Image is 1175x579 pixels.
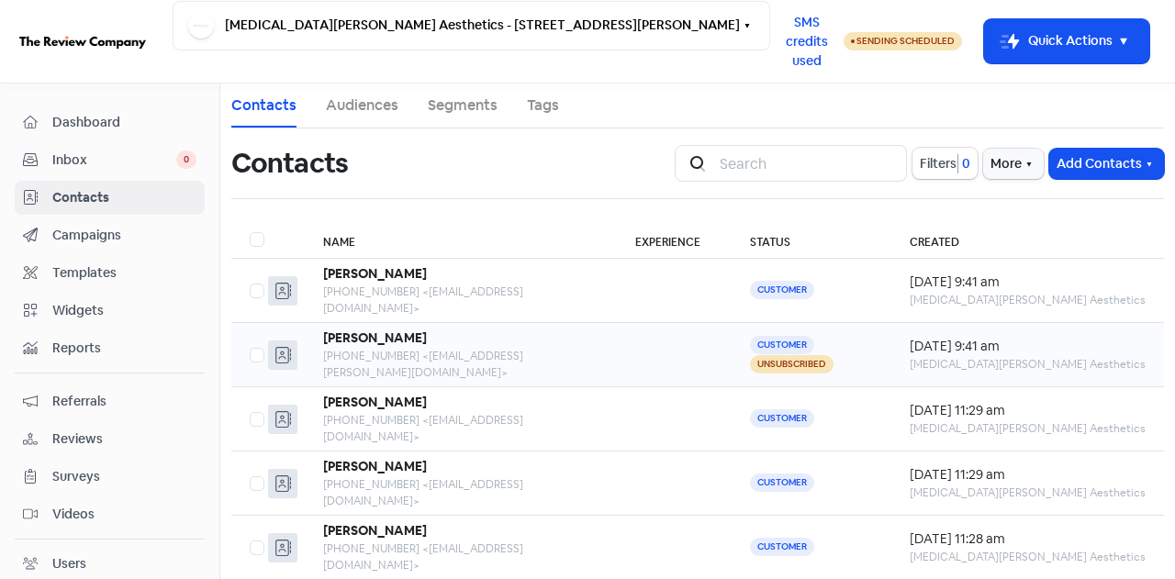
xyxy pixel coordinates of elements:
span: Customer [750,281,814,299]
b: [PERSON_NAME] [323,522,427,539]
button: Add Contacts [1049,149,1164,179]
div: [DATE] 9:41 am [910,337,1146,356]
span: Campaigns [52,226,196,245]
button: Quick Actions [984,19,1149,63]
a: SMS credits used [770,30,844,50]
span: Filters [920,154,957,173]
b: [PERSON_NAME] [323,394,427,410]
div: [PHONE_NUMBER] <[EMAIL_ADDRESS][DOMAIN_NAME]> [323,476,599,509]
a: Surveys [15,460,205,494]
a: Templates [15,256,205,290]
span: Referrals [52,392,196,411]
span: Contacts [52,188,196,207]
a: Dashboard [15,106,205,139]
span: Unsubscribed [750,355,834,373]
span: 0 [958,154,970,173]
div: [MEDICAL_DATA][PERSON_NAME] Aesthetics [910,484,1146,501]
span: Customer [750,538,814,556]
span: 0 [176,150,196,169]
a: Sending Scheduled [844,30,962,52]
span: Widgets [52,301,196,320]
a: Campaigns [15,218,205,252]
button: More [983,149,1044,179]
th: Status [732,221,891,259]
button: Filters0 [912,148,978,179]
span: Reports [52,339,196,358]
span: Surveys [52,467,196,486]
div: [DATE] 11:29 am [910,465,1146,484]
a: Audiences [326,95,398,117]
div: [DATE] 11:29 am [910,401,1146,420]
a: Widgets [15,294,205,328]
a: Reviews [15,422,205,456]
a: Contacts [15,181,205,215]
a: Referrals [15,384,205,418]
a: Contacts [231,95,297,117]
div: [MEDICAL_DATA][PERSON_NAME] Aesthetics [910,292,1146,308]
a: Videos [15,497,205,531]
a: Inbox 0 [15,143,205,177]
span: Customer [750,409,814,428]
span: Sending Scheduled [856,35,955,47]
span: Inbox [52,150,176,170]
b: [PERSON_NAME] [323,458,427,474]
b: [PERSON_NAME] [323,329,427,346]
div: [DATE] 11:28 am [910,529,1146,549]
div: [MEDICAL_DATA][PERSON_NAME] Aesthetics [910,420,1146,437]
span: Templates [52,263,196,283]
a: Segments [428,95,498,117]
div: [PHONE_NUMBER] <[EMAIL_ADDRESS][PERSON_NAME][DOMAIN_NAME]> [323,348,599,381]
input: Search [709,145,907,182]
div: [MEDICAL_DATA][PERSON_NAME] Aesthetics [910,549,1146,565]
div: [PHONE_NUMBER] <[EMAIL_ADDRESS][DOMAIN_NAME]> [323,412,599,445]
button: [MEDICAL_DATA][PERSON_NAME] Aesthetics - [STREET_ADDRESS][PERSON_NAME] [173,1,770,50]
span: Customer [750,336,814,354]
b: [PERSON_NAME] [323,265,427,282]
span: Reviews [52,429,196,449]
div: Users [52,554,86,573]
div: [PHONE_NUMBER] <[EMAIL_ADDRESS][DOMAIN_NAME]> [323,540,599,573]
th: Created [891,221,1164,259]
th: Experience [617,221,732,259]
span: Videos [52,505,196,524]
span: SMS credits used [786,13,828,71]
span: Dashboard [52,113,196,132]
h1: Contacts [231,134,348,193]
div: [DATE] 9:41 am [910,273,1146,292]
span: Customer [750,473,814,492]
div: [PHONE_NUMBER] <[EMAIL_ADDRESS][DOMAIN_NAME]> [323,284,599,317]
th: Name [305,221,617,259]
a: Reports [15,331,205,365]
a: Tags [527,95,559,117]
div: [MEDICAL_DATA][PERSON_NAME] Aesthetics [910,356,1146,373]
